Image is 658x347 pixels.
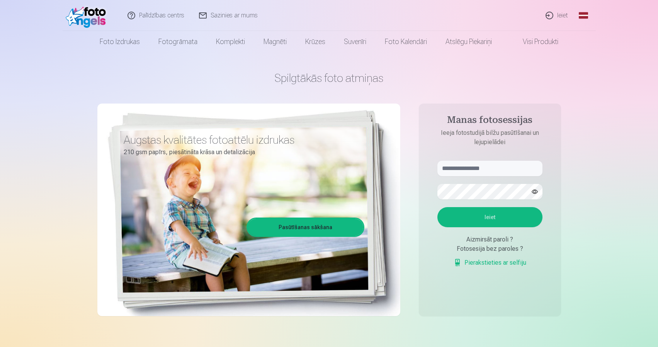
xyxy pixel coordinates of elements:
[436,31,501,53] a: Atslēgu piekariņi
[501,31,568,53] a: Visi produkti
[207,31,254,53] a: Komplekti
[90,31,149,53] a: Foto izdrukas
[254,31,296,53] a: Magnēti
[149,31,207,53] a: Fotogrāmata
[97,71,561,85] h1: Spilgtākās foto atmiņas
[335,31,376,53] a: Suvenīri
[124,147,359,158] p: 210 gsm papīrs, piesātināta krāsa un detalizācija
[248,219,363,236] a: Pasūtīšanas sākšana
[454,258,526,267] a: Pierakstieties ar selfiju
[430,114,550,128] h4: Manas fotosessijas
[376,31,436,53] a: Foto kalendāri
[124,133,359,147] h3: Augstas kvalitātes fotoattēlu izdrukas
[430,128,550,147] p: Ieeja fotostudijā bilžu pasūtīšanai un lejupielādei
[437,207,542,227] button: Ieiet
[437,235,542,244] div: Aizmirsāt paroli ?
[437,244,542,253] div: Fotosesija bez paroles ?
[66,3,110,28] img: /fa1
[296,31,335,53] a: Krūzes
